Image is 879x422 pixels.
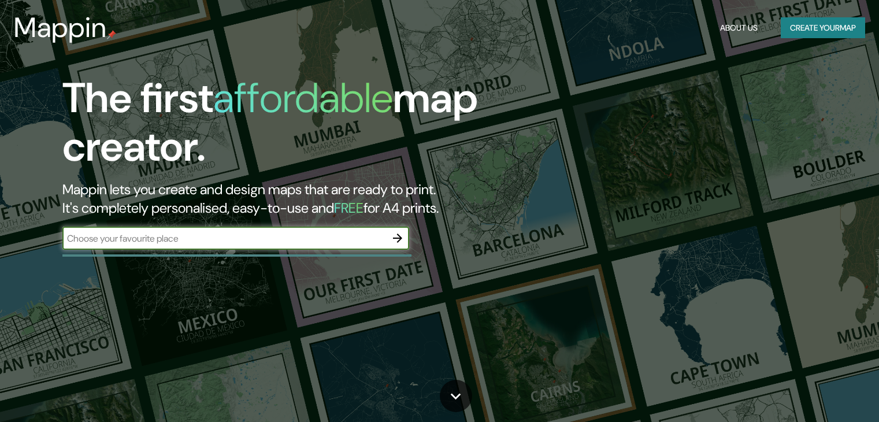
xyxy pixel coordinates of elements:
button: About Us [715,17,762,39]
img: mappin-pin [107,30,116,39]
h3: Mappin [14,12,107,44]
input: Choose your favourite place [62,232,386,245]
h5: FREE [334,199,364,217]
h2: Mappin lets you create and design maps that are ready to print. It's completely personalised, eas... [62,180,502,217]
h1: The first map creator. [62,74,502,180]
button: Create yourmap [781,17,865,39]
h1: affordable [213,71,393,125]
